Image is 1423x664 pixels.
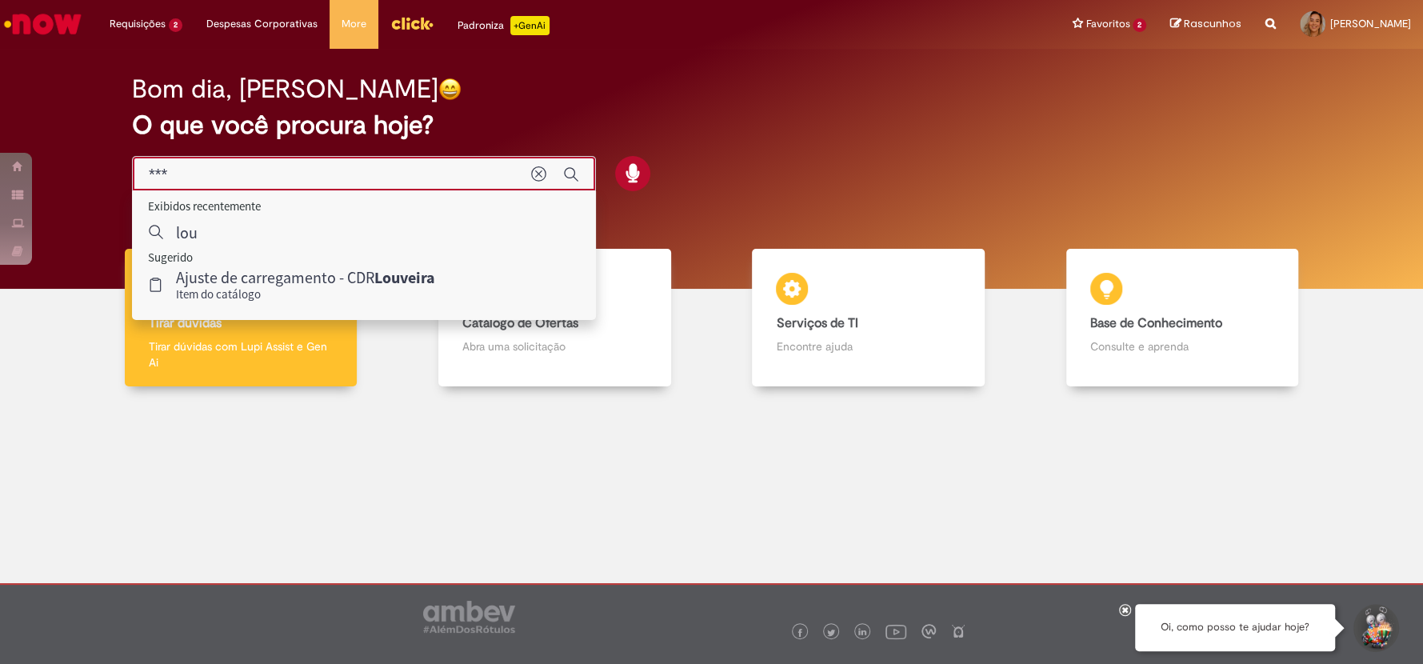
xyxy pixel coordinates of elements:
[169,18,182,32] span: 2
[390,11,434,35] img: click_logo_yellow_360x200.png
[776,338,961,354] p: Encontre ajuda
[458,16,550,35] div: Padroniza
[827,629,835,637] img: logo_footer_twitter.png
[206,16,318,32] span: Despesas Corporativas
[462,315,578,331] b: Catálogo de Ofertas
[1133,18,1146,32] span: 2
[1135,604,1335,651] div: Oi, como posso te ajudar hoje?
[921,624,936,638] img: logo_footer_workplace.png
[1184,16,1241,31] span: Rascunhos
[423,601,515,633] img: logo_footer_ambev_rotulo_gray.png
[438,78,462,101] img: happy-face.png
[776,315,857,331] b: Serviços de TI
[1330,17,1411,30] span: [PERSON_NAME]
[110,16,166,32] span: Requisições
[132,111,1291,139] h2: O que você procura hoje?
[1025,249,1339,387] a: Base de Conhecimento Consulte e aprenda
[1085,16,1129,32] span: Favoritos
[84,249,398,387] a: Tirar dúvidas Tirar dúvidas com Lupi Assist e Gen Ai
[858,628,866,638] img: logo_footer_linkedin.png
[1090,338,1275,354] p: Consulte e aprenda
[1170,17,1241,32] a: Rascunhos
[1351,604,1399,652] button: Iniciar Conversa de Suporte
[796,629,804,637] img: logo_footer_facebook.png
[149,315,222,331] b: Tirar dúvidas
[885,621,906,642] img: logo_footer_youtube.png
[149,338,334,370] p: Tirar dúvidas com Lupi Assist e Gen Ai
[132,75,438,103] h2: Bom dia, [PERSON_NAME]
[1090,315,1222,331] b: Base de Conhecimento
[951,624,965,638] img: logo_footer_naosei.png
[462,338,647,354] p: Abra uma solicitação
[342,16,366,32] span: More
[510,16,550,35] p: +GenAi
[2,8,84,40] img: ServiceNow
[712,249,1025,387] a: Serviços de TI Encontre ajuda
